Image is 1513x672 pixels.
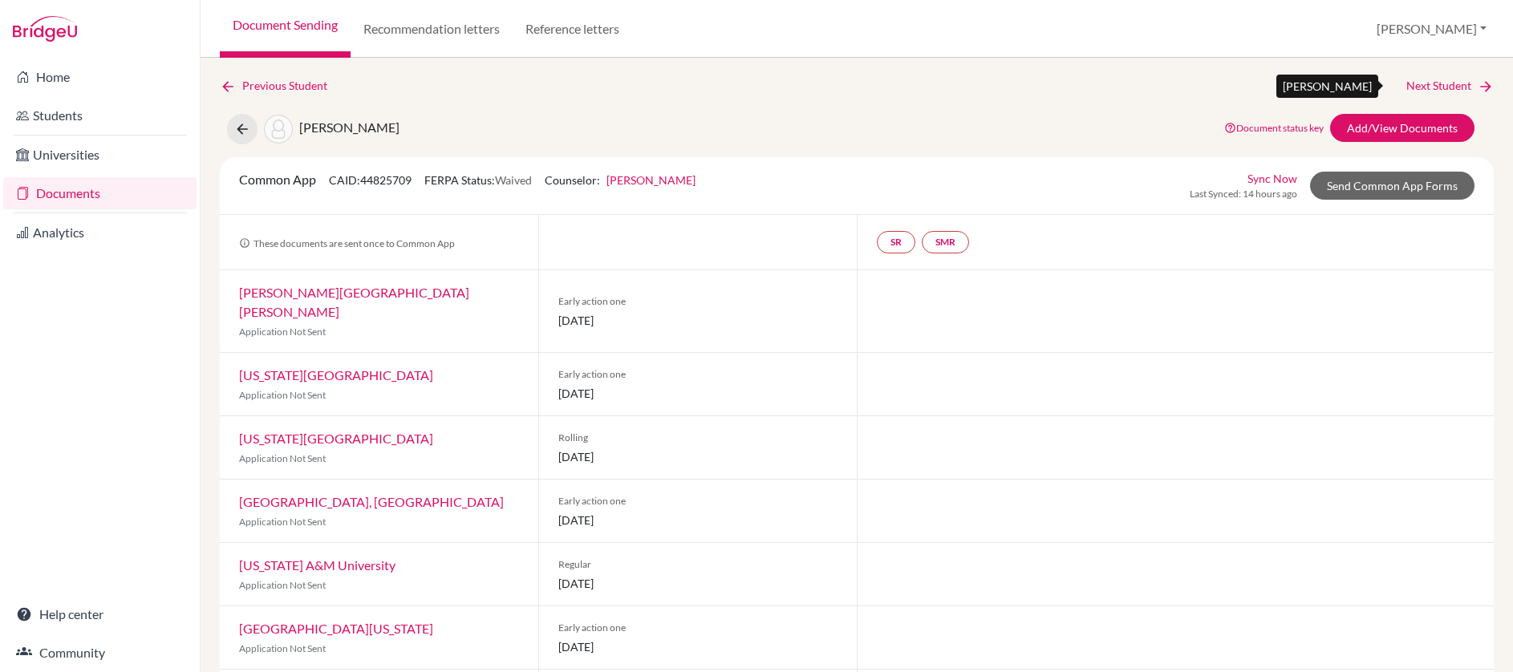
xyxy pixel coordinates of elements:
[1276,75,1378,98] div: [PERSON_NAME]
[922,231,969,253] a: SMR
[3,177,197,209] a: Documents
[558,575,838,592] span: [DATE]
[239,621,433,636] a: [GEOGRAPHIC_DATA][US_STATE]
[1369,14,1494,44] button: [PERSON_NAME]
[558,312,838,329] span: [DATE]
[239,557,395,573] a: [US_STATE] A&M University
[877,231,915,253] a: SR
[3,61,197,93] a: Home
[239,389,326,401] span: Application Not Sent
[1310,172,1474,200] a: Send Common App Forms
[545,173,696,187] span: Counselor:
[424,173,532,187] span: FERPA Status:
[3,637,197,669] a: Community
[329,173,412,187] span: CAID: 44825709
[1224,122,1324,134] a: Document status key
[558,621,838,635] span: Early action one
[239,285,469,319] a: [PERSON_NAME][GEOGRAPHIC_DATA][PERSON_NAME]
[558,448,838,465] span: [DATE]
[3,598,197,630] a: Help center
[239,494,504,509] a: [GEOGRAPHIC_DATA], [GEOGRAPHIC_DATA]
[239,237,455,249] span: These documents are sent once to Common App
[239,642,326,654] span: Application Not Sent
[239,452,326,464] span: Application Not Sent
[558,494,838,508] span: Early action one
[239,326,326,338] span: Application Not Sent
[606,173,696,187] a: [PERSON_NAME]
[239,579,326,591] span: Application Not Sent
[299,119,400,135] span: [PERSON_NAME]
[1406,77,1494,95] a: Next Student
[239,172,316,187] span: Common App
[239,516,326,528] span: Application Not Sent
[3,217,197,249] a: Analytics
[1190,187,1297,201] span: Last Synced: 14 hours ago
[3,139,197,171] a: Universities
[558,431,838,445] span: Rolling
[3,99,197,132] a: Students
[495,173,532,187] span: Waived
[558,367,838,382] span: Early action one
[239,367,433,383] a: [US_STATE][GEOGRAPHIC_DATA]
[220,77,340,95] a: Previous Student
[239,431,433,446] a: [US_STATE][GEOGRAPHIC_DATA]
[558,557,838,572] span: Regular
[558,638,838,655] span: [DATE]
[558,294,838,309] span: Early action one
[558,385,838,402] span: [DATE]
[13,16,77,42] img: Bridge-U
[1247,170,1297,187] a: Sync Now
[1330,114,1474,142] a: Add/View Documents
[558,512,838,528] span: [DATE]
